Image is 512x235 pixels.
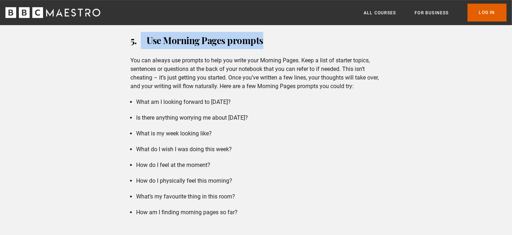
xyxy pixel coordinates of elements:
[136,208,382,217] li: How am I finding morning pages so far?
[415,9,449,16] a: For business
[136,192,382,201] li: What’s my favourite thing in this room?
[5,7,100,18] svg: BBC Maestro
[136,177,382,185] li: How do I physically feel this morning?
[130,32,382,49] h3: 5. Use Morning Pages prompts
[136,98,382,106] li: What am I looking forward to [DATE]?
[468,4,507,21] a: Log In
[364,4,507,21] nav: Primary
[136,161,382,169] li: How do I feel at the moment?
[136,129,382,138] li: What is my week looking like?
[136,145,382,154] li: What do I wish I was doing this week?
[136,114,382,122] li: Is there anything worrying me about [DATE]?
[130,56,382,91] p: You can always use prompts to help you write your Morning Pages. Keep a list of starter topics, s...
[364,9,396,16] a: All Courses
